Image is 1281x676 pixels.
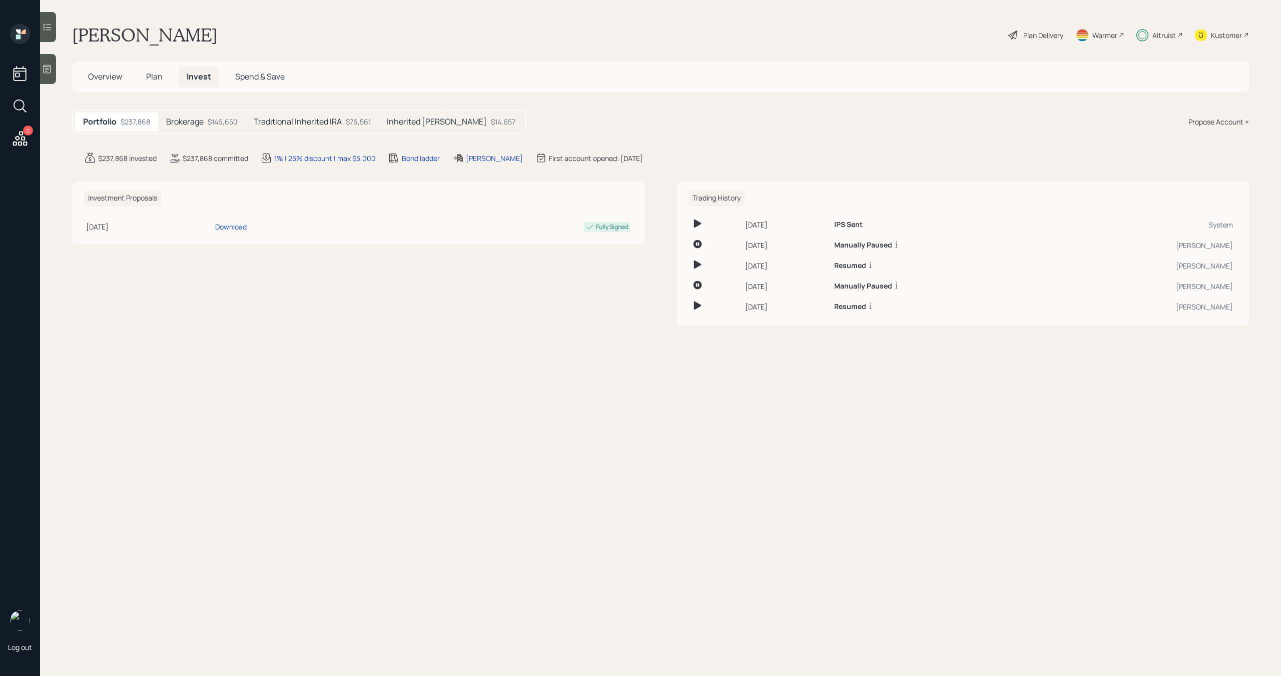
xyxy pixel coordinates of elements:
div: [DATE] [745,301,826,312]
h6: IPS Sent [834,220,863,229]
div: Bond ladder [402,153,440,163]
div: $237,868 invested [98,153,157,163]
div: [DATE] [86,221,211,232]
div: $146,650 [208,116,238,127]
span: Spend & Save [235,71,285,82]
h6: Trading History [689,190,745,206]
h5: Brokerage [166,117,204,126]
h6: Investment Proposals [84,190,161,206]
div: 1% | 25% discount | max $5,000 [274,153,376,163]
div: [PERSON_NAME] [1051,281,1233,291]
div: $76,561 [346,116,371,127]
div: [PERSON_NAME] [1051,260,1233,271]
div: $14,657 [491,116,515,127]
div: System [1051,219,1233,230]
div: Altruist [1152,30,1176,40]
h5: Inherited [PERSON_NAME] [387,117,487,126]
div: Plan Delivery [1023,30,1063,40]
h6: Manually Paused [834,241,892,249]
div: Propose Account + [1188,116,1249,127]
div: Warmer [1092,30,1117,40]
div: [DATE] [745,240,826,250]
img: michael-russo-headshot.png [10,610,30,630]
div: [PERSON_NAME] [1051,240,1233,250]
div: Log out [8,642,32,652]
div: [DATE] [745,281,826,291]
div: Fully Signed [596,222,628,231]
h5: Portfolio [83,117,117,126]
h1: [PERSON_NAME] [72,24,218,46]
div: [PERSON_NAME] [1051,301,1233,312]
span: Overview [88,71,122,82]
h6: Resumed [834,261,866,270]
div: [PERSON_NAME] [466,153,523,163]
div: $237,868 [121,116,150,127]
h5: Traditional Inherited IRA [254,117,342,126]
div: 2 [23,125,33,135]
span: Plan [146,71,163,82]
h6: Resumed [834,302,866,311]
div: Kustomer [1211,30,1242,40]
div: [DATE] [745,219,826,230]
div: [DATE] [745,260,826,271]
div: $237,868 committed [183,153,248,163]
span: Invest [187,71,211,82]
div: First account opened: [DATE] [549,153,643,163]
h6: Manually Paused [834,282,892,290]
div: Download [215,221,247,232]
